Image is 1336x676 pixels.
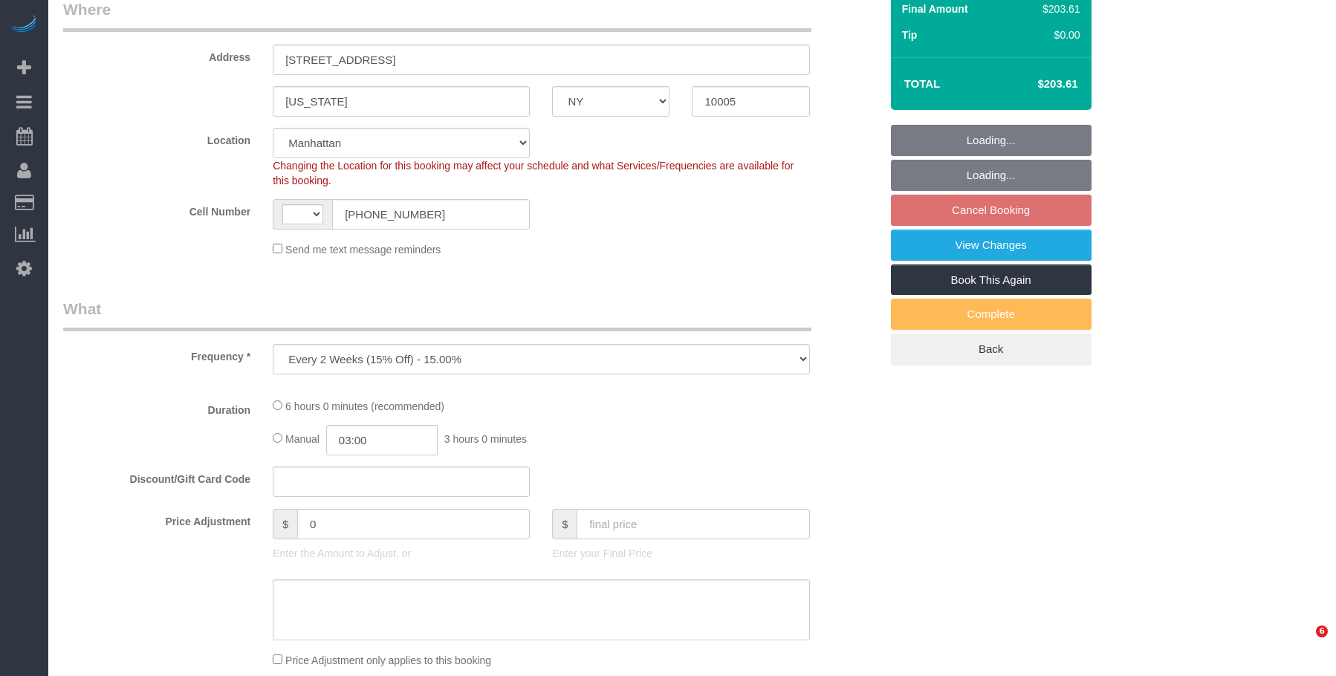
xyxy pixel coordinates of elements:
label: Location [52,128,262,148]
p: Enter the Amount to Adjust, or [273,546,530,561]
label: Tip [902,27,918,42]
div: $0.00 [1037,27,1080,42]
span: Price Adjustment only applies to this booking [285,654,491,666]
span: Manual [285,433,320,445]
input: Zip Code [692,86,809,117]
span: 3 hours 0 minutes [444,433,527,445]
input: final price [577,509,809,539]
label: Address [52,45,262,65]
label: Final Amount [902,1,968,16]
p: Enter your Final Price [552,546,809,561]
label: Duration [52,397,262,417]
input: Cell Number [332,199,530,230]
label: Frequency * [52,344,262,364]
img: Automaid Logo [9,15,39,36]
legend: What [63,298,811,331]
span: Changing the Location for this booking may affect your schedule and what Services/Frequencies are... [273,160,794,186]
iframe: Intercom live chat [1285,625,1321,661]
label: Price Adjustment [52,509,262,529]
div: $203.61 [1037,1,1080,16]
label: Discount/Gift Card Code [52,467,262,487]
a: Book This Again [891,264,1092,296]
span: $ [552,509,577,539]
span: 6 [1316,625,1328,637]
a: Back [891,334,1092,365]
span: Send me text message reminders [285,244,441,256]
span: $ [273,509,297,539]
a: View Changes [891,230,1092,261]
input: City [273,86,530,117]
span: 6 hours 0 minutes (recommended) [285,400,444,412]
label: Cell Number [52,199,262,219]
h4: $203.61 [993,78,1077,91]
strong: Total [904,77,941,90]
